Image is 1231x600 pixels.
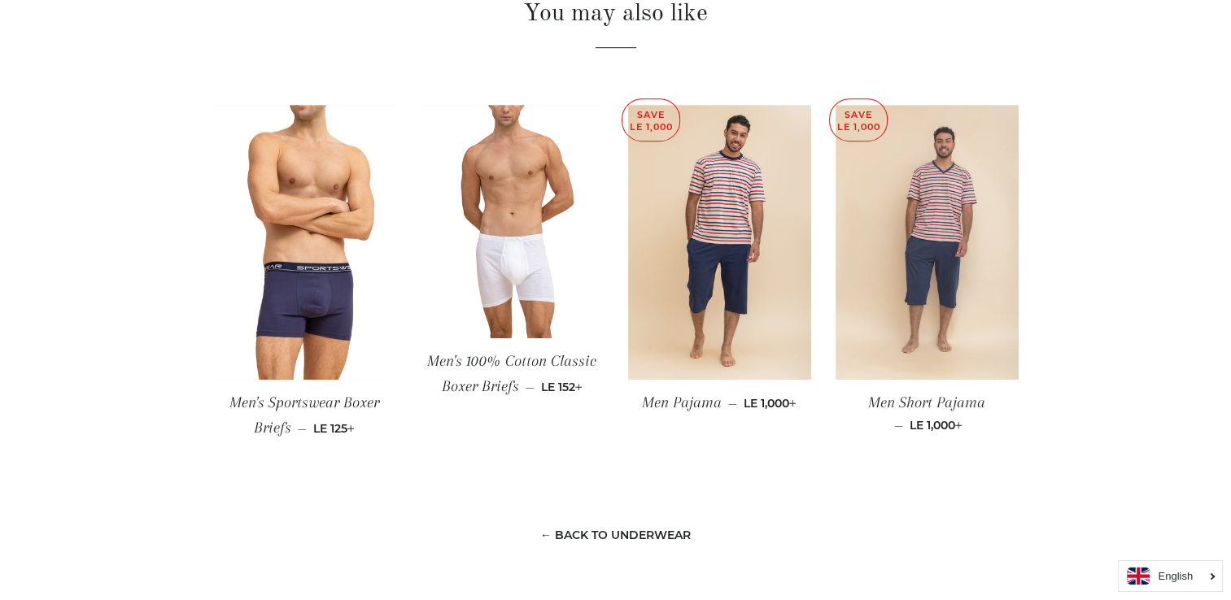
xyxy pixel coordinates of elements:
span: LE 125 [313,421,355,436]
span: LE 1,000 [910,418,963,433]
span: Men Pajama [642,393,722,411]
p: Save LE 1,000 [830,99,887,141]
a: Men Pajama — LE 1,000 [628,380,811,426]
a: English [1127,567,1214,585]
span: — [526,380,535,394]
span: — [894,418,903,433]
span: LE 152 [541,380,583,394]
i: English [1158,571,1193,581]
a: Men's Sportswear Boxer Briefs — LE 125 [213,380,396,452]
span: LE 1,000 [744,396,797,411]
span: — [728,396,737,411]
a: ← Back to UnderWear [540,528,691,542]
a: Men Short Pajama — LE 1,000 [836,380,1019,446]
span: Men's Sportswear Boxer Briefs [229,393,379,437]
span: Men Short Pajama [868,393,985,411]
p: Save LE 1,000 [622,99,679,141]
span: Men's 100% Cotton Classic Boxer Briefs [427,352,596,395]
span: — [298,421,307,436]
a: Men's 100% Cotton Classic Boxer Briefs — LE 152 [421,338,604,411]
